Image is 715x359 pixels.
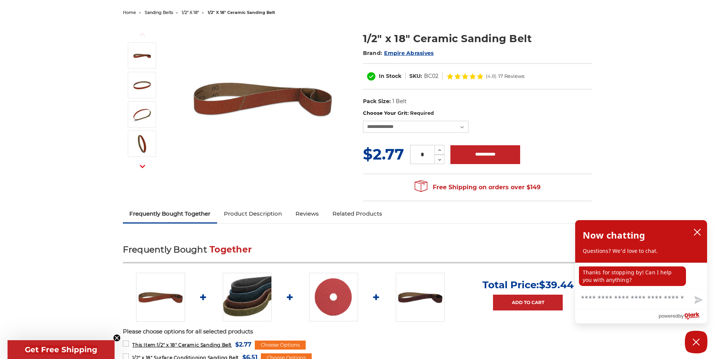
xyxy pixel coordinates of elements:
span: Free Shipping on orders over $149 [415,180,540,195]
small: Required [410,110,434,116]
img: 1/2" x 18" Ceramic File Belt [133,46,152,65]
p: Thanks for stopping by! Can I help you with anything? [579,266,686,286]
a: Reviews [289,205,326,222]
span: Brand: [363,50,383,56]
span: Together [210,244,252,255]
span: 1/2" x 18" Ceramic Sanding Belt [132,342,232,348]
img: 1/2" x 18" Ceramic File Belt [187,23,338,174]
div: Get Free ShippingClose teaser [8,340,115,359]
span: $2.77 [235,339,251,350]
a: 1/2" x 18" [182,10,199,15]
span: In Stock [379,73,401,79]
a: Add to Cart [493,295,563,310]
a: Related Products [326,205,389,222]
h1: 1/2" x 18" Ceramic Sanding Belt [363,31,593,46]
p: Total Price: [482,279,574,291]
a: Frequently Bought Together [123,205,217,222]
div: olark chatbox [575,220,707,324]
h2: Now chatting [583,228,645,243]
span: (4.8) [486,74,496,79]
span: $2.77 [363,145,404,163]
dt: SKU: [409,72,422,80]
img: 1/2" x 18" Ceramic Sanding Belt [133,76,152,94]
div: Choose Options [255,341,306,350]
a: Powered by Olark [658,309,707,323]
button: close chatbox [691,227,703,238]
button: Send message [688,292,707,309]
span: Frequently Bought [123,244,207,255]
span: by [678,311,684,321]
p: Please choose options for all selected products [123,327,593,336]
p: Questions? We'd love to chat. [583,247,700,255]
img: 1/2" x 18" - Ceramic Sanding Belt [133,134,152,153]
div: chat [575,263,707,289]
span: $39.44 [539,279,574,291]
span: Get Free Shipping [25,345,97,354]
button: Close teaser [113,334,121,342]
a: home [123,10,136,15]
dt: Pack Size: [363,97,391,105]
strong: This Item: [132,342,157,348]
span: 17 Reviews [498,74,524,79]
img: 1/2" x 18" Sanding Belt Cer [133,105,152,124]
a: sanding belts [145,10,173,15]
button: Previous [133,26,152,43]
dd: BC02 [424,72,438,80]
button: Next [133,158,152,175]
button: Close Chatbox [685,331,707,353]
img: 1/2" x 18" Ceramic File Belt [136,273,185,322]
span: powered [658,311,678,321]
dd: 1 Belt [392,97,407,105]
span: 1/2" x 18" ceramic sanding belt [208,10,275,15]
label: Choose Your Grit: [363,110,593,117]
a: Product Description [217,205,289,222]
a: Empire Abrasives [384,50,433,56]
